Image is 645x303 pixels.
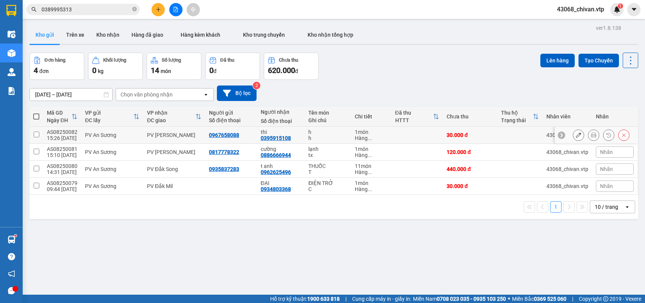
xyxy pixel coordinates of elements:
div: PV [PERSON_NAME] [147,149,201,155]
th: Toggle SortBy [81,107,143,127]
span: Hỗ trợ kỹ thuật: [270,295,340,303]
div: Tên món [308,110,347,116]
div: T [308,169,347,175]
span: 0 [92,66,96,75]
div: 43068_chivan.vtp [546,132,588,138]
div: Khối lượng [103,57,126,63]
span: Nhãn [600,183,613,189]
div: 10 / trang [595,203,618,211]
div: 0962625496 [261,169,291,175]
span: món [161,68,171,74]
div: h [308,135,347,141]
button: 1 [550,201,561,213]
button: Tạo Chuyến [578,54,619,67]
span: ... [368,186,372,192]
div: VP nhận [147,110,195,116]
span: 1 [619,3,622,9]
div: Thu hộ [501,110,533,116]
strong: 0369 525 060 [534,296,566,302]
div: 30.000 đ [447,183,493,189]
span: kg [98,68,104,74]
div: 0886666944 [261,152,291,158]
div: AS08250080 [47,163,77,169]
span: 620.000 [268,66,295,75]
th: Toggle SortBy [497,107,543,127]
div: Ghi chú [308,117,347,123]
button: Khối lượng0kg [88,53,143,80]
span: Nhãn [600,166,613,172]
div: 09:44 [DATE] [47,186,77,192]
span: đơn [39,68,49,74]
button: Đã thu0đ [205,53,260,80]
input: Select a date range. [30,89,112,101]
span: Kho trung chuyển [243,32,285,38]
img: warehouse-icon [8,236,15,244]
img: logo-vxr [6,5,16,16]
div: AS08250081 [47,146,77,152]
div: 30.000 đ [447,132,493,138]
span: đ [213,68,217,74]
div: 1 món [355,146,387,152]
img: icon-new-feature [614,6,620,13]
div: tx [308,152,347,158]
span: file-add [173,7,178,12]
span: notification [8,270,15,277]
div: 15:26 [DATE] [47,135,77,141]
button: Kho nhận [90,26,125,44]
div: Hàng thông thường [355,186,387,192]
div: 0395915108 [261,135,291,141]
div: Ngày ĐH [47,117,71,123]
div: 0935837283 [209,166,239,172]
div: Mã GD [47,110,71,116]
div: Chưa thu [279,57,298,63]
div: 11 món [355,163,387,169]
button: caret-down [627,3,640,16]
div: Đã thu [220,57,234,63]
div: t anh [261,163,301,169]
span: | [345,295,346,303]
div: lạnh [308,146,347,152]
div: Chưa thu [447,113,493,120]
div: 43068_chivan.vtp [546,183,588,189]
div: Đơn hàng [45,57,65,63]
div: VP gửi [85,110,133,116]
div: Chọn văn phòng nhận [121,91,173,98]
div: Sửa đơn hàng [573,129,584,141]
button: Kho gửi [29,26,60,44]
div: Hàng thông thường [355,169,387,175]
button: Đơn hàng4đơn [29,53,84,80]
div: 43068_chivan.vtp [546,149,588,155]
span: 43068_chivan.vtp [551,5,610,14]
div: THUỐC [308,163,347,169]
span: message [8,287,15,294]
svg: open [203,92,209,98]
div: Hàng thông thường [355,152,387,158]
div: AS08250082 [47,129,77,135]
span: Hàng kèm khách [181,32,220,38]
sup: 1 [14,235,17,237]
img: warehouse-icon [8,68,15,76]
div: Trạng thái [501,117,533,123]
th: Toggle SortBy [43,107,81,127]
input: Tìm tên, số ĐT hoặc mã đơn [42,5,131,14]
button: Trên xe [60,26,90,44]
div: Nhãn [596,113,634,120]
div: 1 món [355,129,387,135]
button: aim [187,3,200,16]
div: Người gửi [209,110,253,116]
span: close-circle [132,7,137,11]
div: PV Đắk Mil [147,183,201,189]
span: ... [368,135,372,141]
span: ... [368,152,372,158]
div: Số điện thoại [261,118,301,124]
div: HTTT [395,117,433,123]
div: PV [PERSON_NAME] [147,132,201,138]
button: Hàng đã giao [125,26,169,44]
div: h [308,129,347,135]
div: 15:10 [DATE] [47,152,77,158]
strong: 1900 633 818 [307,296,340,302]
span: Kho nhận tổng hợp [308,32,353,38]
span: 14 [151,66,159,75]
div: C [308,186,347,192]
button: Bộ lọc [217,85,257,101]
